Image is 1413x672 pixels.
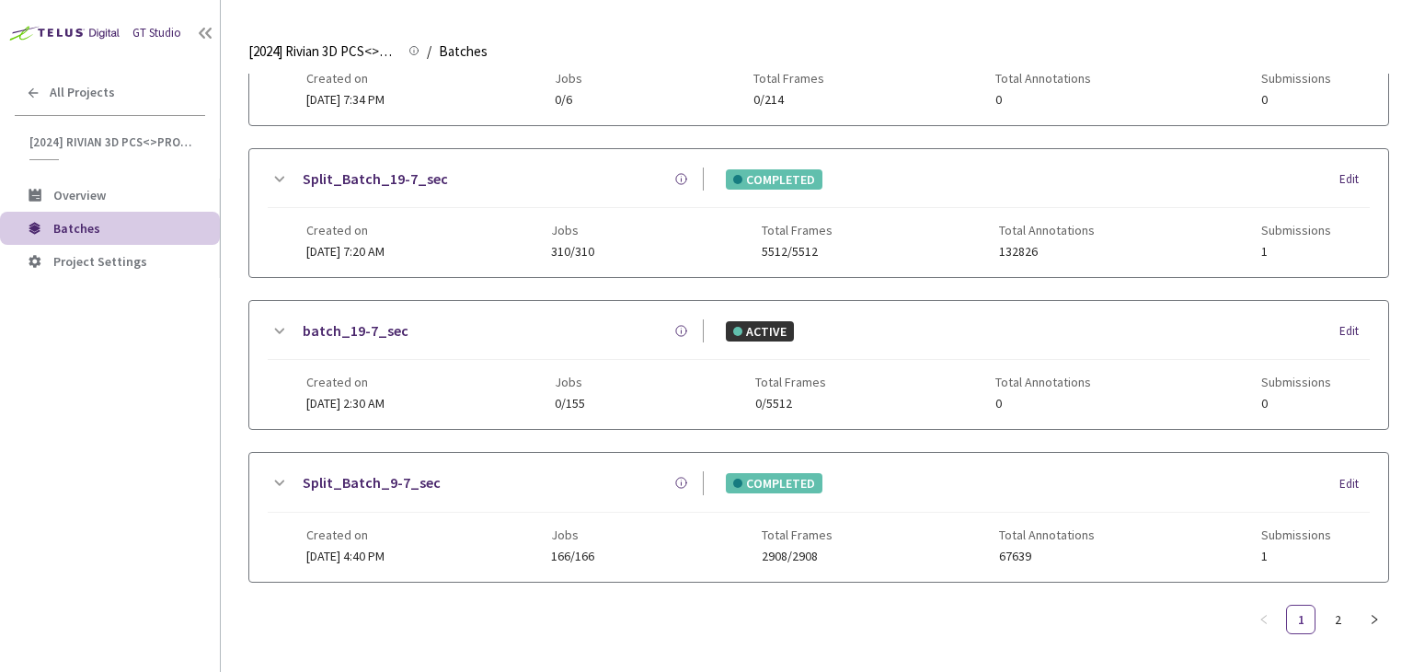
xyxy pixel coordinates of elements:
div: ACTIVE [726,321,794,342]
span: Created on [306,527,385,542]
div: Edit [1339,322,1370,341]
span: Total Frames [753,71,824,86]
li: 2 [1323,605,1352,634]
span: 0 [995,397,1091,411]
span: Total Frames [755,375,826,389]
a: Split_Batch_9-7_sec [303,471,441,494]
span: Jobs [555,71,582,86]
div: batch_19-7_secACTIVEEditCreated on[DATE] 2:30 AMJobs0/155Total Frames0/5512Total Annotations0Subm... [249,301,1388,429]
span: Submissions [1261,71,1331,86]
a: 1 [1287,606,1315,633]
button: left [1249,605,1279,634]
div: COMPLETED [726,169,822,190]
a: Split_Batch_19-7_sec [303,168,448,191]
span: 0 [1261,93,1331,107]
span: Created on [306,375,385,389]
span: Total Frames [762,223,833,238]
span: Jobs [551,223,594,238]
li: Previous Page [1249,605,1279,634]
span: Submissions [1261,375,1331,389]
span: 132826 [999,245,1095,259]
span: Total Annotations [995,71,1091,86]
span: 0 [1261,397,1331,411]
li: Next Page [1360,605,1389,634]
span: Created on [306,223,385,238]
span: Batches [53,220,100,237]
span: Submissions [1261,223,1331,238]
span: 1 [1261,245,1331,259]
span: 310/310 [551,245,594,259]
div: Edit [1339,475,1370,493]
span: [DATE] 7:20 AM [306,243,385,260]
span: 0/6 [555,93,582,107]
div: Split_Batch_19-7_secCOMPLETEDEditCreated on[DATE] 7:20 AMJobs310/310Total Frames5512/5512Total An... [249,149,1388,277]
span: Total Annotations [999,223,1095,238]
span: right [1369,614,1380,625]
span: 0/5512 [755,397,826,411]
span: left [1258,614,1269,625]
a: batch_19-7_sec [303,319,408,342]
span: 0/214 [753,93,824,107]
span: Submissions [1261,527,1331,542]
span: [DATE] 2:30 AM [306,395,385,411]
div: GT Studio [132,24,181,42]
div: Edit [1339,170,1370,189]
span: [2024] Rivian 3D PCS<>Production [29,134,194,150]
span: 1 [1261,550,1331,563]
span: [DATE] 4:40 PM [306,548,385,564]
span: 5512/5512 [762,245,833,259]
span: 67639 [999,550,1095,563]
span: Jobs [555,375,585,389]
span: Total Frames [762,527,833,542]
span: Total Annotations [995,375,1091,389]
div: COMPLETED [726,473,822,493]
span: 0 [995,93,1091,107]
li: 1 [1286,605,1315,634]
span: 2908/2908 [762,550,833,563]
div: Split_Batch_9-7_secCOMPLETEDEditCreated on[DATE] 4:40 PMJobs166/166Total Frames2908/2908Total Ann... [249,453,1388,581]
li: / [427,41,431,63]
a: 2 [1324,606,1351,633]
span: 166/166 [551,550,594,563]
span: Overview [53,187,106,203]
span: All Projects [50,85,115,100]
span: 0/155 [555,397,585,411]
span: Total Annotations [999,527,1095,542]
span: Created on [306,71,385,86]
span: Project Settings [53,253,147,270]
span: [DATE] 7:34 PM [306,91,385,108]
span: [2024] Rivian 3D PCS<>Production [248,41,397,63]
span: Jobs [551,527,594,542]
button: right [1360,605,1389,634]
span: Batches [439,41,488,63]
